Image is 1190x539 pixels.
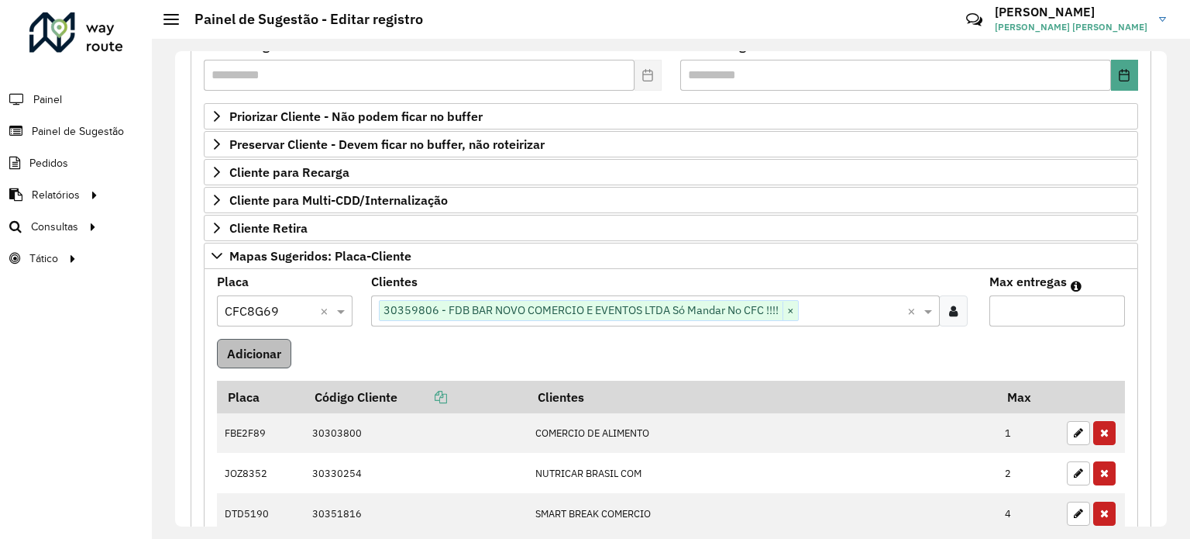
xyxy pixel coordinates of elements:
span: [PERSON_NAME] [PERSON_NAME] [995,20,1147,34]
button: Choose Date [1111,60,1138,91]
td: DTD5190 [217,493,304,534]
h3: [PERSON_NAME] [995,5,1147,19]
th: Código Cliente [304,381,527,413]
td: 30303800 [304,413,527,454]
span: Cliente para Multi-CDD/Internalização [229,194,448,206]
a: Copiar [397,389,447,405]
span: Clear all [320,302,333,320]
th: Max [997,381,1059,413]
td: 1 [997,413,1059,454]
span: Preservar Cliente - Devem ficar no buffer, não roteirizar [229,138,545,150]
td: 30351816 [304,493,527,534]
td: 2 [997,453,1059,493]
label: Placa [217,272,249,291]
span: Painel [33,92,62,108]
a: Contato Rápido [958,3,991,36]
span: Painel de Sugestão [32,123,124,140]
span: 30359806 - FDB BAR NOVO COMERCIO E EVENTOS LTDA Só Mandar No CFC !!!! [380,301,782,320]
th: Clientes [527,381,996,413]
span: Mapas Sugeridos: Placa-Cliente [229,250,411,262]
span: Pedidos [29,155,68,171]
a: Cliente para Multi-CDD/Internalização [204,187,1138,213]
td: FBE2F89 [217,413,304,454]
td: COMERCIO DE ALIMENTO [527,413,996,454]
a: Cliente Retira [204,215,1138,241]
th: Placa [217,381,304,413]
span: Clear all [907,302,920,320]
a: Preservar Cliente - Devem ficar no buffer, não roteirizar [204,131,1138,157]
span: Cliente Retira [229,222,308,234]
td: NUTRICAR BRASIL COM [527,453,996,493]
td: 30330254 [304,453,527,493]
span: Tático [29,250,58,267]
span: Priorizar Cliente - Não podem ficar no buffer [229,110,483,123]
a: Priorizar Cliente - Não podem ficar no buffer [204,103,1138,130]
label: Clientes [371,272,418,291]
td: JOZ8352 [217,453,304,493]
a: Mapas Sugeridos: Placa-Cliente [204,243,1138,269]
span: × [782,302,798,320]
h2: Painel de Sugestão - Editar registro [179,11,423,28]
span: Relatórios [32,187,80,203]
label: Max entregas [989,272,1067,291]
span: Cliente para Recarga [229,166,349,178]
td: 4 [997,493,1059,534]
td: SMART BREAK COMERCIO [527,493,996,534]
span: Consultas [31,219,78,235]
button: Adicionar [217,339,291,368]
em: Máximo de clientes que serão colocados na mesma rota com os clientes informados [1071,280,1082,292]
a: Cliente para Recarga [204,159,1138,185]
